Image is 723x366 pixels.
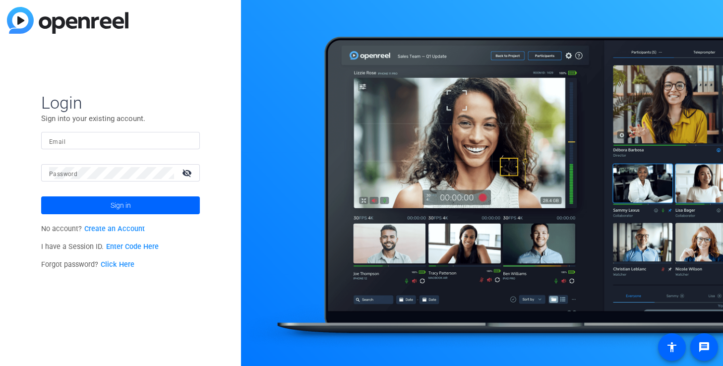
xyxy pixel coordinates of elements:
img: blue-gradient.svg [7,7,128,34]
button: Sign in [41,196,200,214]
mat-icon: message [698,341,710,353]
a: Enter Code Here [106,243,159,251]
span: Sign in [111,193,131,218]
mat-label: Email [49,138,65,145]
mat-icon: accessibility [666,341,678,353]
mat-label: Password [49,171,77,178]
a: Click Here [101,260,134,269]
input: Enter Email Address [49,135,192,147]
p: Sign into your existing account. [41,113,200,124]
span: I have a Session ID. [41,243,159,251]
a: Create an Account [84,225,145,233]
mat-icon: visibility_off [176,166,200,180]
span: Login [41,92,200,113]
span: Forgot password? [41,260,134,269]
span: No account? [41,225,145,233]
